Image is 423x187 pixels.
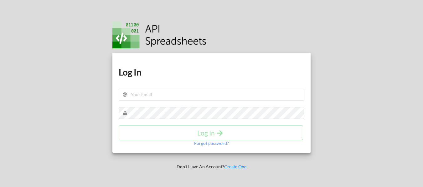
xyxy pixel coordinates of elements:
[194,140,229,146] p: Forgot password?
[119,66,304,78] h1: Log In
[224,164,246,169] a: Create One
[112,21,206,48] img: Logo.png
[119,89,304,101] input: Your Email
[108,164,315,170] p: Don't Have An Account?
